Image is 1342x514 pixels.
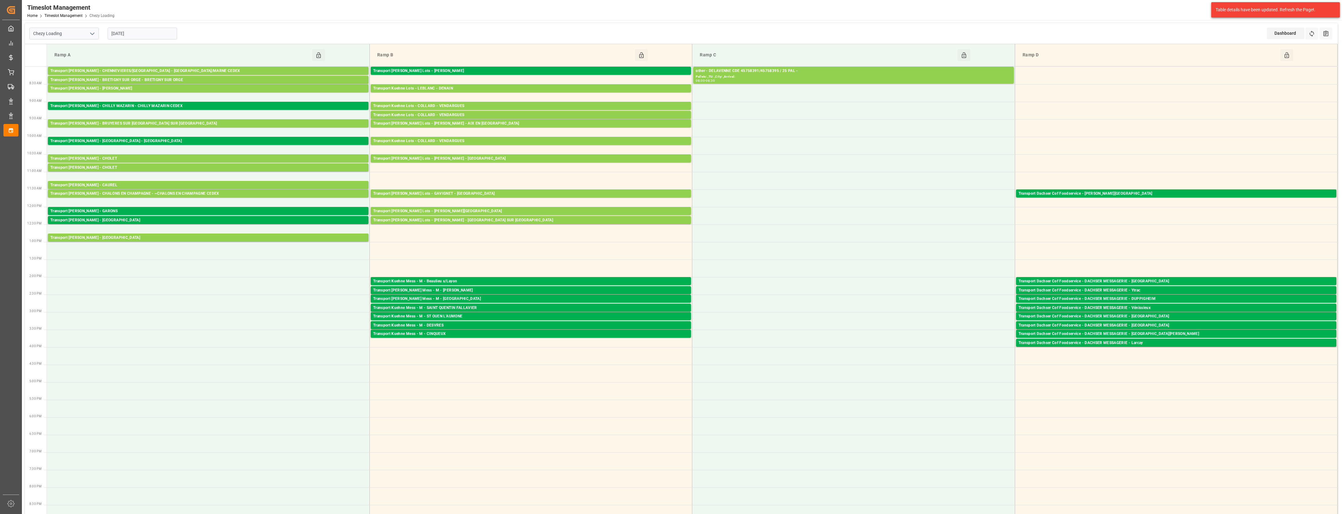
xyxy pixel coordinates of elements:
div: Transport Kuehne Mess - M - SAINT QUENTIN FALLAVIER [373,305,689,311]
div: Pallets: 6,TU: 335,City: CARQUEFOU,Arrival: [DATE] 00:00:00 [373,74,689,80]
div: Pallets: 2,TU: 32,City: [GEOGRAPHIC_DATA],Arrival: [DATE] 00:00:00 [1019,302,1334,307]
div: Pallets: 1,TU: 22,City: [GEOGRAPHIC_DATA],Arrival: [DATE] 00:00:00 [1019,320,1334,325]
span: 7:00 PM [29,450,42,453]
div: Transport Dachser Cof Foodservice - DACHSER MESSAGERIE - [GEOGRAPHIC_DATA] [1019,278,1334,285]
div: Pallets: 1,TU: 31,City: [GEOGRAPHIC_DATA],Arrival: [DATE] 00:00:00 [1019,285,1334,290]
div: Transport Dachser Cof Foodservice - DACHSER MESSAGERIE - Vénissieux [1019,305,1334,311]
input: Type to search/select [29,28,99,39]
div: Pallets: 2,TU: ,City: [GEOGRAPHIC_DATA],Arrival: [DATE] 00:00:00 [1019,311,1334,316]
div: Pallets: ,TU: 48,City: CHOLET,Arrival: [DATE] 00:00:00 [50,162,366,167]
div: Transport Dachser Cof Foodservice - DACHSER MESSAGERIE - [GEOGRAPHIC_DATA] [1019,322,1334,329]
span: 10:00 AM [27,134,42,137]
div: Pallets: ,TU: 28,City: [GEOGRAPHIC_DATA],Arrival: [DATE] 00:00:00 [373,337,689,342]
div: Pallets: 1,TU: 236,City: [GEOGRAPHIC_DATA],Arrival: [DATE] 00:00:00 [50,127,366,132]
span: 7:30 PM [29,467,42,470]
span: 5:00 PM [29,379,42,383]
div: Pallets: 32,TU: 31,City: [PERSON_NAME][GEOGRAPHIC_DATA],Arrival: [DATE] 00:00:00 [1019,197,1334,202]
div: Transport Kuehne Mess - M - ST OUEN L'AUMONE [373,313,689,320]
div: Transport [PERSON_NAME] Lots - [PERSON_NAME] - AIX EN [GEOGRAPHIC_DATA] [373,121,689,127]
span: 1:00 PM [29,239,42,243]
div: Pallets: ,TU: 90,City: CAUREL,Arrival: [DATE] 00:00:00 [50,188,366,194]
button: open menu [87,29,97,39]
div: Transport Dachser Cof Foodservice - DACHSER MESSAGERIE - DUPPIGHEIM [1019,296,1334,302]
div: Transport [PERSON_NAME] - CHOLET [50,165,366,171]
div: Transport [PERSON_NAME] Mess - M - [PERSON_NAME] [373,287,689,294]
div: Transport [PERSON_NAME] - CHENNEVIERES/[GEOGRAPHIC_DATA] - [GEOGRAPHIC_DATA]/MARNE CEDEX [50,68,366,74]
div: Transport [PERSON_NAME] - CAUREL [50,182,366,188]
div: Pallets: ,TU: 168,City: [GEOGRAPHIC_DATA],Arrival: [DATE] 00:00:00 [373,197,689,202]
span: 9:00 AM [29,99,42,102]
div: Pallets: 2,TU: 52,City: [GEOGRAPHIC_DATA],Arrival: [DATE] 00:00:00 [373,224,689,229]
div: Pallets: 2,TU: 857,City: ~CHALONS EN CHAMPAGNE CEDEX,Arrival: [DATE] 00:00:00 [50,197,366,202]
div: Transport Kuehne Mess - M - CINQUEUX [373,331,689,337]
span: 2:00 PM [29,274,42,278]
div: Transport Dachser Cof Foodservice - DACHSER MESSAGERIE - [GEOGRAPHIC_DATA][PERSON_NAME] [1019,331,1334,337]
span: 6:00 PM [29,414,42,418]
span: 1:30 PM [29,257,42,260]
div: Transport Dachser Cof Foodservice - DACHSER MESSAGERIE - Ytrac [1019,287,1334,294]
div: Pallets: ,TU: ,City: ,Arrival: [696,74,1011,80]
div: Transport Dachser Cof Foodservice - DACHSER MESSAGERIE - [GEOGRAPHIC_DATA] [1019,313,1334,320]
div: Pallets: ,TU: 89,City: Ytrac,Arrival: [DATE] 00:00:00 [1019,294,1334,299]
span: 12:30 PM [27,222,42,225]
div: Pallets: ,TU: 442,City: [GEOGRAPHIC_DATA],Arrival: [DATE] 00:00:00 [50,144,366,150]
div: Transport [PERSON_NAME] Lots - GAVIGNET - [GEOGRAPHIC_DATA] [373,191,689,197]
span: 12:00 PM [27,204,42,208]
div: Transport Kuehne Lots - COLLARD - VENDARGUES [373,112,689,118]
div: Ramp C [697,49,958,61]
div: Pallets: ,TU: 14,City: [GEOGRAPHIC_DATA][PERSON_NAME],Arrival: [DATE] 00:00:00 [373,311,689,316]
div: Ramp A [52,49,312,61]
span: 4:00 PM [29,344,42,348]
div: Pallets: 11,TU: 142,City: [GEOGRAPHIC_DATA],Arrival: [DATE] 00:00:00 [50,241,366,246]
div: 08:00 [696,79,705,82]
div: Pallets: 4,TU: 128,City: [GEOGRAPHIC_DATA]/MARNE CEDEX,Arrival: [DATE] 00:00:00 [50,74,366,80]
div: Pallets: ,TU: 11,City: Beaulieu s/[GEOGRAPHIC_DATA],Arrival: [DATE] 00:00:00 [373,285,689,290]
div: Pallets: 4,TU: ,City: [GEOGRAPHIC_DATA],Arrival: [DATE] 00:00:00 [373,118,689,124]
div: Transport [PERSON_NAME] Lots - [PERSON_NAME] - [GEOGRAPHIC_DATA] SUR [GEOGRAPHIC_DATA] [373,217,689,224]
div: Transport Dachser Cof Foodservice - [PERSON_NAME][GEOGRAPHIC_DATA] [1019,191,1334,197]
div: Transport [PERSON_NAME] - BRUYERES SUR [GEOGRAPHIC_DATA] SUR [GEOGRAPHIC_DATA] [50,121,366,127]
div: Pallets: 2,TU: 302,City: [GEOGRAPHIC_DATA],Arrival: [DATE] 00:00:00 [50,92,366,97]
div: Pallets: 3,TU: 56,City: [GEOGRAPHIC_DATA],Arrival: [DATE] 00:00:00 [50,224,366,229]
span: 6:30 PM [29,432,42,435]
div: other - DELAVENNE CDE 45758391/45758395 / 25 PAL - [696,68,1011,74]
span: 3:00 PM [29,309,42,313]
div: 08:30 [706,79,715,82]
div: Transport Dachser Cof Foodservice - DACHSER MESSAGERIE - Larcay [1019,340,1334,346]
span: 9:30 AM [29,116,42,120]
span: 11:30 AM [27,187,42,190]
div: Pallets: 12,TU: 657,City: [GEOGRAPHIC_DATA],Arrival: [DATE] 00:00:00 [50,214,366,220]
span: 3:30 PM [29,327,42,330]
div: Transport [PERSON_NAME] - BRETIGNY SUR ORGE - BRETIGNY SUR ORGE [50,77,366,83]
input: DD-MM-YYYY [108,28,177,39]
span: 10:30 AM [27,152,42,155]
div: Transport Kuehne Lots - COLLARD - VENDARGUES [373,103,689,109]
div: Table details have been updated. Refresh the Page!. [1216,7,1331,13]
div: Pallets: ,TU: 53,City: [GEOGRAPHIC_DATA],Arrival: [DATE] 00:00:00 [1019,346,1334,352]
div: Transport Kuehne Mess - M - Beaulieu s/Layon [373,278,689,285]
div: Transport [PERSON_NAME] - [GEOGRAPHIC_DATA] [50,217,366,224]
div: Pallets: ,TU: 24,City: [GEOGRAPHIC_DATA],Arrival: [DATE] 00:00:00 [373,302,689,307]
div: Ramp D [1020,49,1280,61]
div: Transport [PERSON_NAME] Lots - [PERSON_NAME] [373,68,689,74]
div: Transport [PERSON_NAME] - [PERSON_NAME] [50,85,366,92]
span: 4:30 PM [29,362,42,365]
div: Pallets: ,TU: 70,City: [GEOGRAPHIC_DATA],Arrival: [DATE] 00:00:00 [373,127,689,132]
div: Transport [PERSON_NAME] - CHOLET [50,156,366,162]
div: Pallets: 1,TU: 3,City: DESVRES,Arrival: [DATE] 00:00:00 [373,329,689,334]
div: Pallets: ,TU: 82,City: [GEOGRAPHIC_DATA],Arrival: [DATE] 00:00:00 [50,83,366,89]
div: Transport [PERSON_NAME] - GARONS [50,208,366,214]
div: Transport [PERSON_NAME] - CHALONS EN CHAMPAGNE - ~CHALONS EN CHAMPAGNE CEDEX [50,191,366,197]
div: Pallets: 1,TU: 78,City: [GEOGRAPHIC_DATA],Arrival: [DATE] 00:00:00 [373,162,689,167]
div: Transport [PERSON_NAME] Mess - M - [GEOGRAPHIC_DATA] [373,296,689,302]
span: 8:30 PM [29,502,42,506]
span: 5:30 PM [29,397,42,400]
div: Transport Kuehne Lots - COLLARD - VENDARGUES [373,138,689,144]
div: Pallets: 2,TU: 17,City: [GEOGRAPHIC_DATA],Arrival: [DATE] 00:00:00 [1019,329,1334,334]
div: Pallets: 1,TU: 63,City: [GEOGRAPHIC_DATA][PERSON_NAME],Arrival: [DATE] 00:00:00 [1019,337,1334,342]
div: Ramp B [375,49,635,61]
div: Transport [PERSON_NAME] Lots - [PERSON_NAME][GEOGRAPHIC_DATA] [373,208,689,214]
div: Pallets: ,TU: 44,City: ST OUEN L'AUMONE,Arrival: [DATE] 00:00:00 [373,320,689,325]
div: Dashboard [1267,28,1304,39]
div: Pallets: 27,TU: 116,City: [GEOGRAPHIC_DATA],Arrival: [DATE] 00:00:00 [50,171,366,176]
